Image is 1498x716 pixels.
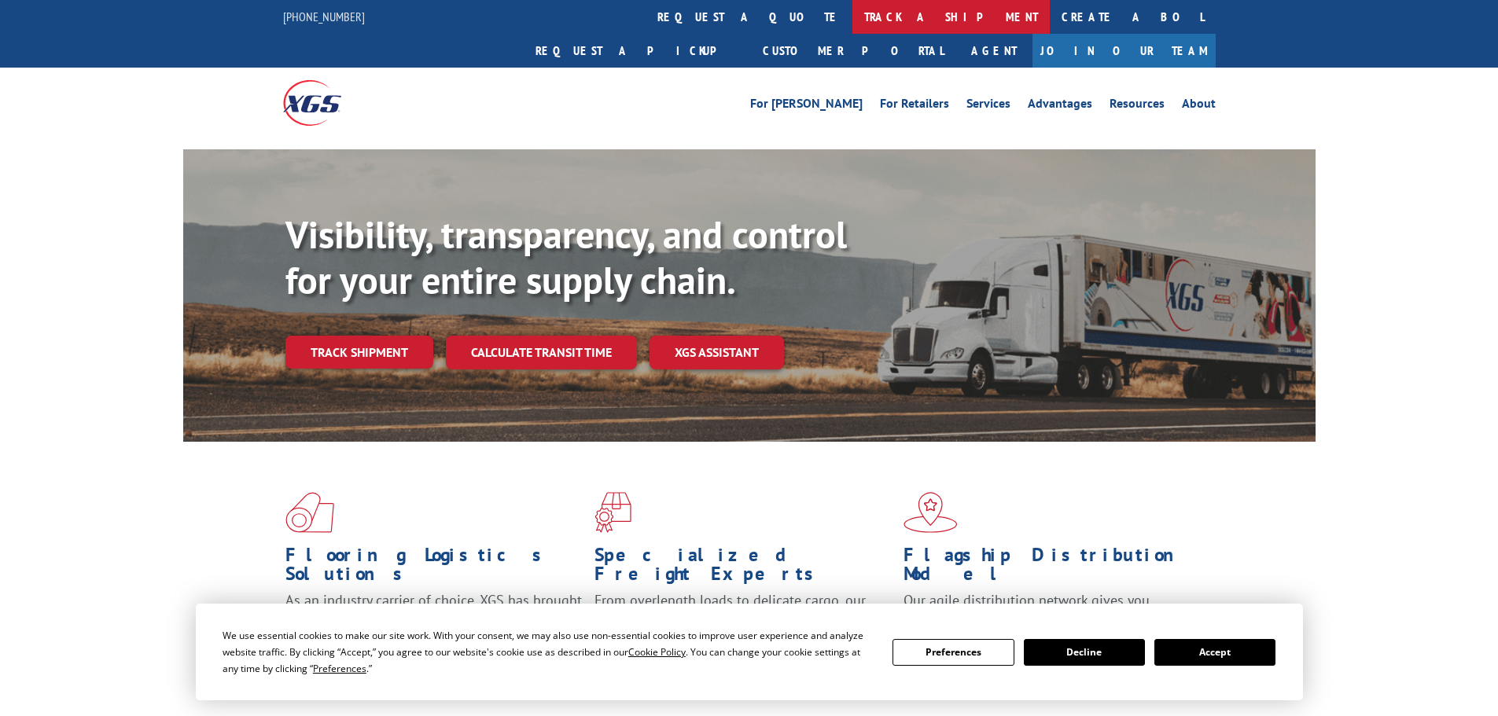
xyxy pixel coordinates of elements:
a: For Retailers [880,97,949,115]
a: Calculate transit time [446,336,637,369]
a: Join Our Team [1032,34,1216,68]
h1: Flooring Logistics Solutions [285,545,583,591]
a: For [PERSON_NAME] [750,97,863,115]
h1: Specialized Freight Experts [594,545,892,591]
a: Services [966,97,1010,115]
a: Resources [1110,97,1165,115]
a: [PHONE_NUMBER] [283,9,365,24]
button: Preferences [893,639,1014,666]
a: Advantages [1028,97,1092,115]
h1: Flagship Distribution Model [904,545,1201,591]
div: We use essential cookies to make our site work. With your consent, we may also use non-essential ... [223,627,874,677]
a: Agent [955,34,1032,68]
span: As an industry carrier of choice, XGS has brought innovation and dedication to flooring logistics... [285,591,582,647]
img: xgs-icon-flagship-distribution-model-red [904,492,958,533]
span: Our agile distribution network gives you nationwide inventory management on demand. [904,591,1193,628]
a: XGS ASSISTANT [650,336,784,369]
img: xgs-icon-total-supply-chain-intelligence-red [285,492,334,533]
a: Customer Portal [751,34,955,68]
span: Preferences [313,662,366,675]
b: Visibility, transparency, and control for your entire supply chain. [285,210,847,304]
span: Cookie Policy [628,645,686,659]
a: Request a pickup [524,34,751,68]
p: From overlength loads to delicate cargo, our experienced staff knows the best way to move your fr... [594,591,892,661]
button: Accept [1154,639,1275,666]
button: Decline [1024,639,1145,666]
img: xgs-icon-focused-on-flooring-red [594,492,631,533]
a: Track shipment [285,336,433,369]
a: About [1182,97,1216,115]
div: Cookie Consent Prompt [196,604,1303,700]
